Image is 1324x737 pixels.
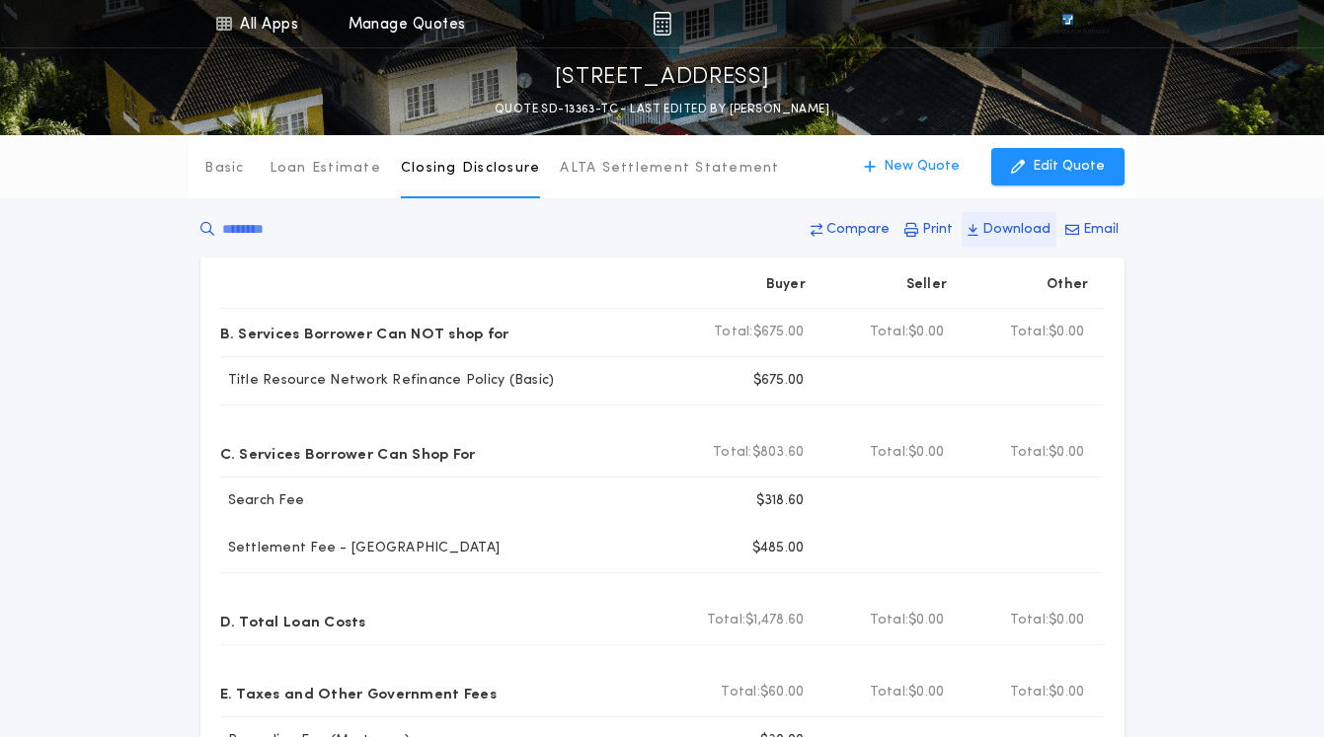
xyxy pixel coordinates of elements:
img: vs-icon [1026,14,1109,34]
p: D. Total Loan Costs [220,605,366,636]
span: $0.00 [1049,323,1084,342]
b: Total: [714,323,753,342]
p: QUOTE SD-13363-TC - LAST EDITED BY [PERSON_NAME] [495,100,829,119]
span: $803.60 [752,443,805,463]
p: C. Services Borrower Can Shop For [220,437,476,469]
span: $0.00 [1049,443,1084,463]
p: Basic [204,159,244,179]
button: Print [898,212,959,248]
p: B. Services Borrower Can NOT shop for [220,317,509,348]
p: Edit Quote [1033,157,1105,177]
button: Compare [805,212,896,248]
b: Total: [713,443,752,463]
p: Compare [826,220,890,240]
p: Print [922,220,953,240]
p: $318.60 [756,491,805,511]
span: $0.00 [908,683,944,702]
p: Settlement Fee - [GEOGRAPHIC_DATA] [220,539,501,558]
b: Total: [870,443,909,463]
p: Closing Disclosure [401,159,541,179]
b: Total: [870,323,909,342]
button: New Quote [844,148,979,185]
p: $485.00 [752,539,805,558]
b: Total: [1010,443,1050,463]
span: $0.00 [1049,683,1084,702]
p: Email [1083,220,1119,240]
p: Title Resource Network Refinance Policy (Basic) [220,371,555,391]
p: New Quote [884,157,960,177]
b: Total: [1010,611,1050,630]
p: Other [1047,275,1088,295]
p: E. Taxes and Other Government Fees [220,677,497,708]
span: $60.00 [760,683,805,702]
button: Download [962,212,1056,248]
span: $0.00 [908,443,944,463]
img: img [653,12,671,36]
b: Total: [870,683,909,702]
span: $0.00 [1049,611,1084,630]
b: Total: [1010,323,1050,342]
b: Total: [1010,683,1050,702]
span: $1,478.60 [745,611,804,630]
p: Search Fee [220,491,305,511]
p: [STREET_ADDRESS] [555,62,770,94]
p: $675.00 [753,371,805,391]
button: Edit Quote [991,148,1125,185]
p: ALTA Settlement Statement [560,159,779,179]
p: Seller [906,275,948,295]
b: Total: [721,683,760,702]
p: Loan Estimate [270,159,381,179]
p: Buyer [766,275,806,295]
p: Download [982,220,1051,240]
span: $675.00 [753,323,805,342]
button: Email [1059,212,1125,248]
b: Total: [707,611,746,630]
b: Total: [870,611,909,630]
span: $0.00 [908,323,944,342]
span: $0.00 [908,611,944,630]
